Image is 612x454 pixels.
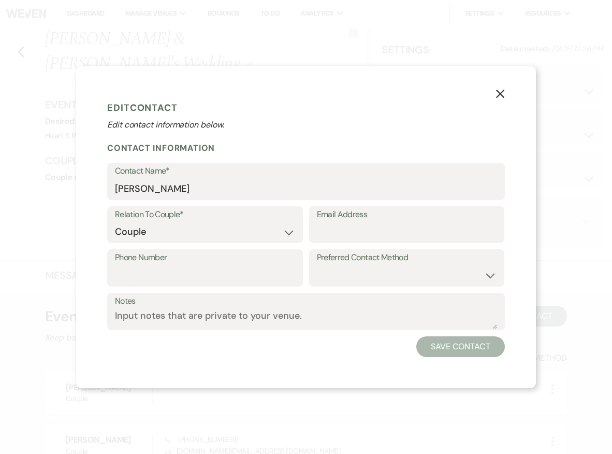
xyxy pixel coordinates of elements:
[115,294,497,309] label: Notes
[115,179,497,199] input: First and Last Name
[115,250,295,265] label: Phone Number
[317,207,497,222] label: Email Address
[107,100,505,116] h1: Edit Contact
[115,207,295,222] label: Relation To Couple*
[107,119,505,131] p: Edit contact information below.
[107,143,505,153] h2: Contact Information
[317,250,497,265] label: Preferred Contact Method
[416,336,505,357] button: Save Contact
[115,164,497,179] label: Contact Name*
